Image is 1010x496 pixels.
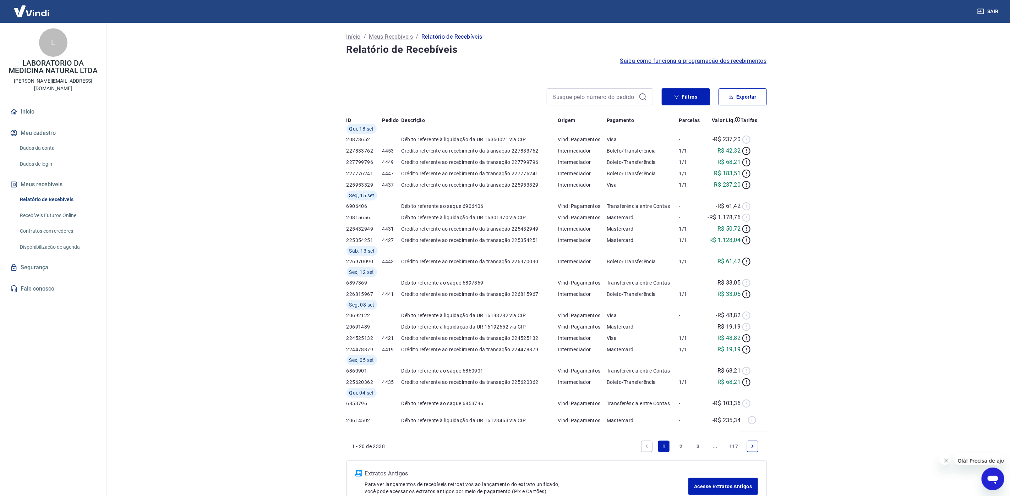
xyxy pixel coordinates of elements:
[349,247,375,254] span: Sáb, 13 set
[679,367,703,374] p: -
[349,301,375,308] span: Seg, 08 set
[349,192,375,199] span: Seg, 15 set
[402,225,558,232] p: Crédito referente ao recebimento da transação 225432949
[346,346,382,353] p: 224478879
[352,443,385,450] p: 1 - 20 de 2338
[607,214,679,221] p: Mastercard
[747,441,758,452] a: Next page
[558,214,607,221] p: Vindi Pagamentos
[675,441,687,452] a: Page 2
[382,225,401,232] p: 4431
[716,323,741,331] p: -R$ 19,19
[939,453,951,465] iframe: Fechar mensagem
[679,346,703,353] p: 1/1
[679,417,703,424] p: -
[402,214,558,221] p: Débito referente à liquidação da UR 16301370 via CIP
[382,379,401,386] p: 4435
[402,417,558,424] p: Débito referente à liquidação da UR 16123453 via CIP
[954,453,1004,465] iframe: Mensagem da empresa
[402,237,558,244] p: Crédito referente ao recebimento da transação 225354251
[688,478,758,495] a: Acesse Extratos Antigos
[716,202,741,210] p: -R$ 61,42
[709,441,721,452] a: Jump forward
[382,335,401,342] p: 4421
[349,269,374,276] span: Sex, 12 set
[558,225,607,232] p: Intermediador
[9,177,98,192] button: Meus recebíveis
[717,158,741,166] p: R$ 68,21
[607,279,679,286] p: Transferência entre Contas
[717,378,741,386] p: R$ 68,21
[346,279,382,286] p: 6897369
[355,470,362,476] img: ícone
[976,5,1001,18] button: Sair
[607,400,679,407] p: Transferência entre Contas
[607,312,679,319] p: Visa
[558,170,607,177] p: Intermediador
[607,159,679,166] p: Boleto/Transferência
[692,441,704,452] a: Page 3
[558,379,607,386] p: Intermediador
[713,135,741,144] p: -R$ 237,20
[346,33,361,41] p: Início
[679,159,703,166] p: 1/1
[620,57,767,65] a: Saiba como funciona a programação dos recebimentos
[349,357,374,364] span: Sex, 05 set
[558,400,607,407] p: Vindi Pagamentos
[402,117,425,124] p: Descrição
[712,117,735,124] p: Valor Líq.
[346,43,767,57] h4: Relatório de Recebíveis
[369,33,413,41] a: Meus Recebíveis
[402,367,558,374] p: Débito referente ao saque 6860901
[607,203,679,210] p: Transferência entre Contas
[717,147,741,155] p: R$ 42,32
[17,208,98,223] a: Recebíveis Futuros Online
[421,33,482,41] p: Relatório de Recebíveis
[713,416,741,425] p: -R$ 235,34
[349,389,374,396] span: Qui, 04 set
[638,438,761,455] ul: Pagination
[346,335,382,342] p: 224525132
[402,203,558,210] p: Débito referente ao saque 6906406
[679,400,703,407] p: -
[382,159,401,166] p: 4449
[558,323,607,330] p: Vindi Pagamentos
[402,170,558,177] p: Crédito referente ao recebimento da transação 227776241
[607,379,679,386] p: Boleto/Transferência
[558,147,607,154] p: Intermediador
[607,335,679,342] p: Visa
[402,147,558,154] p: Crédito referente ao recebimento da transação 227833762
[641,441,653,452] a: Previous page
[716,279,741,287] p: -R$ 33,05
[558,335,607,342] p: Intermediador
[658,441,670,452] a: Page 1 is your current page
[719,88,767,105] button: Exportar
[708,213,741,222] p: -R$ 1.178,76
[716,311,741,320] p: -R$ 48,82
[402,159,558,166] p: Crédito referente ao recebimento da transação 227799796
[679,312,703,319] p: -
[346,417,382,424] p: 20614502
[717,334,741,342] p: R$ 48,82
[382,117,399,124] p: Pedido
[726,441,741,452] a: Page 117
[9,0,55,22] img: Vindi
[553,92,636,102] input: Busque pelo número do pedido
[679,136,703,143] p: -
[365,481,689,495] p: Para ver lançamentos de recebíveis retroativos ao lançamento do extrato unificado, você pode aces...
[607,417,679,424] p: Mastercard
[402,379,558,386] p: Crédito referente ao recebimento da transação 225620362
[709,236,741,244] p: R$ 1.128,04
[39,28,67,57] div: L
[382,346,401,353] p: 4419
[346,312,382,319] p: 20692122
[346,400,382,407] p: 6853796
[346,203,382,210] p: 6906406
[17,240,98,254] a: Disponibilização de agenda
[416,33,418,41] p: /
[17,224,98,238] a: Contratos com credores
[679,323,703,330] p: -
[402,136,558,143] p: Débito referente à liquidação da UR 16350021 via CIP
[9,125,98,141] button: Meu cadastro
[679,379,703,386] p: 1/1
